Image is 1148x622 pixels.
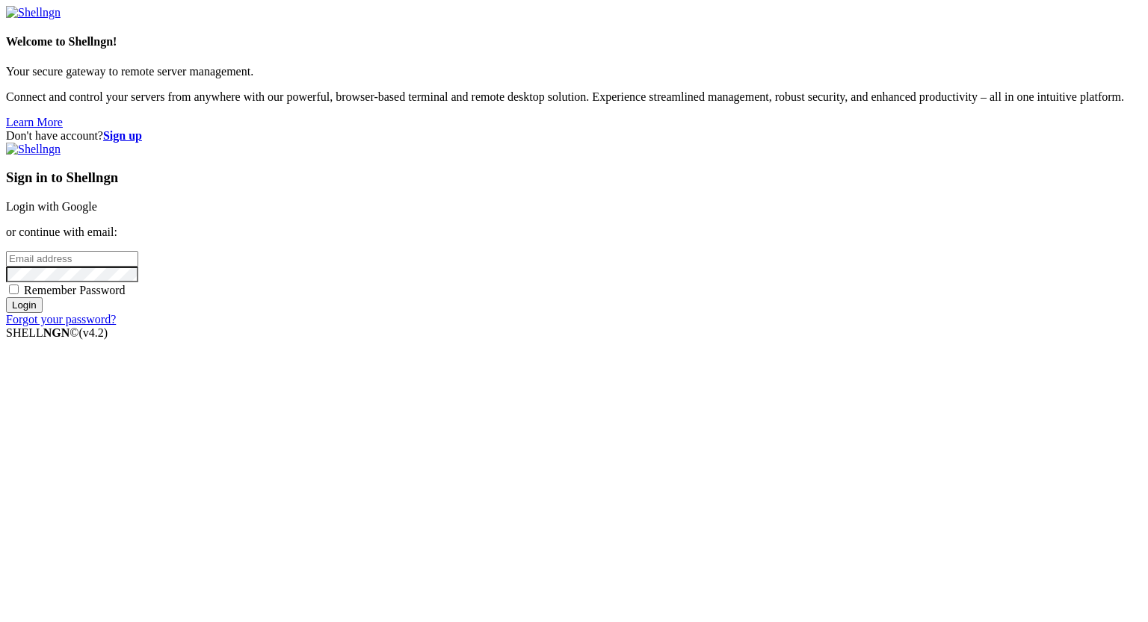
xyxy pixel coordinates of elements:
input: Remember Password [9,284,19,294]
p: Connect and control your servers from anywhere with our powerful, browser-based terminal and remo... [6,90,1142,104]
a: Learn More [6,116,63,128]
span: SHELL © [6,326,108,339]
h3: Sign in to Shellngn [6,170,1142,186]
span: Remember Password [24,284,126,296]
span: 4.2.0 [79,326,108,339]
p: or continue with email: [6,226,1142,239]
div: Don't have account? [6,129,1142,143]
img: Shellngn [6,6,61,19]
input: Email address [6,251,138,267]
img: Shellngn [6,143,61,156]
a: Sign up [103,129,142,142]
p: Your secure gateway to remote server management. [6,65,1142,78]
a: Login with Google [6,200,97,213]
a: Forgot your password? [6,313,116,326]
h4: Welcome to Shellngn! [6,35,1142,49]
input: Login [6,297,43,313]
b: NGN [43,326,70,339]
